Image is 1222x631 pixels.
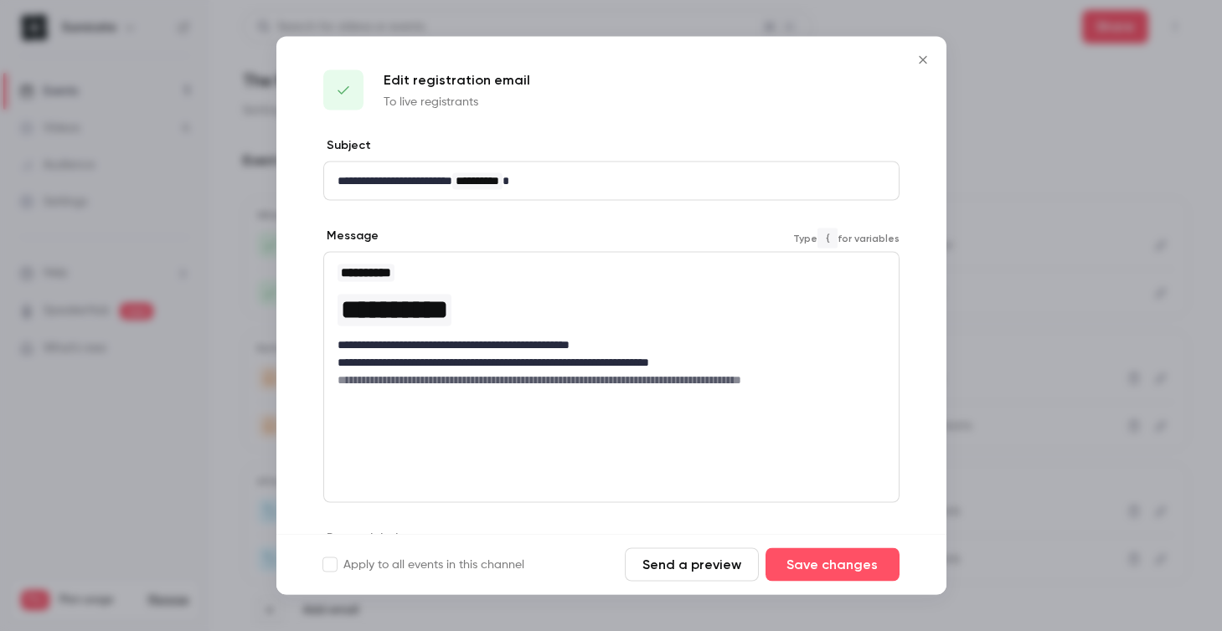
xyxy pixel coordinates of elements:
[323,557,524,573] label: Apply to all events in this channel
[323,137,371,154] label: Subject
[817,228,838,248] code: {
[323,228,379,244] label: Message
[906,44,940,77] button: Close
[766,548,900,582] button: Save changes
[384,94,530,110] p: To live registrants
[324,253,899,398] div: editor
[625,548,759,582] button: Send a preview
[323,530,398,546] label: Button label
[324,162,899,200] div: editor
[384,70,530,90] p: Edit registration email
[793,228,900,248] span: Type for variables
